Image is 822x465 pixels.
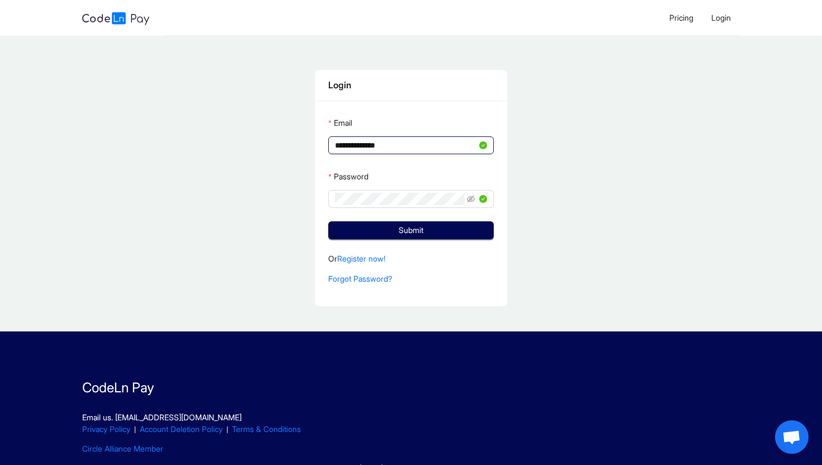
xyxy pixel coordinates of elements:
[399,224,423,236] span: Submit
[328,253,493,265] p: Or
[82,412,242,422] a: Email us. [EMAIL_ADDRESS][DOMAIN_NAME]
[82,444,163,453] a: Circle Alliance Member
[669,13,693,22] span: Pricing
[232,424,301,434] a: Terms & Conditions
[328,78,493,92] div: Login
[335,139,476,151] input: Email
[82,378,740,398] p: CodeLn Pay
[328,168,368,186] label: Password
[337,254,385,263] a: Register now!
[328,114,352,132] label: Email
[82,12,149,25] img: logo
[467,195,475,203] span: eye-invisible
[82,424,130,434] a: Privacy Policy
[328,221,493,239] button: Submit
[775,420,809,454] a: Open chat
[328,274,392,283] a: Forgot Password?
[711,13,731,22] span: Login
[140,424,223,434] a: Account Deletion Policy
[335,193,464,205] input: Password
